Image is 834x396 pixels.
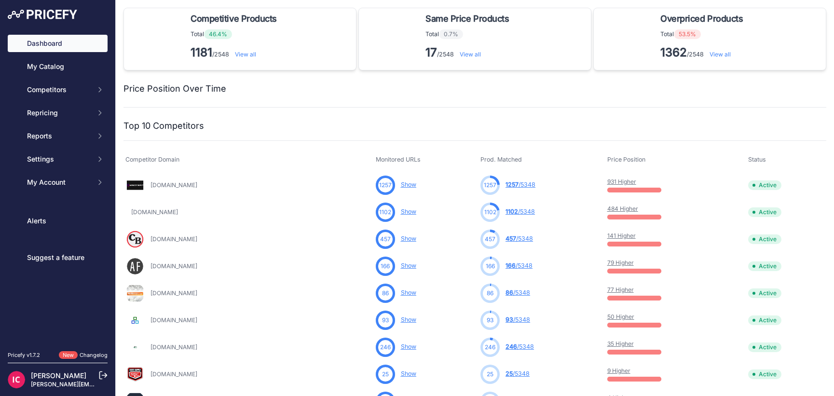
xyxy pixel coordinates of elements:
span: 93 [506,316,513,323]
a: 484 Higher [607,205,638,212]
span: 246 [485,343,495,352]
a: My Catalog [8,58,108,75]
span: 246 [380,343,391,352]
a: 1102/5348 [506,208,535,215]
span: 1257 [506,181,519,188]
a: Show [401,289,416,296]
span: 166 [506,262,516,269]
a: Alerts [8,212,108,230]
span: 25 [487,370,493,379]
span: 86 [382,289,389,298]
span: Active [748,342,781,352]
h2: Price Position Over Time [123,82,226,96]
span: New [59,351,78,359]
span: 457 [506,235,516,242]
span: 1102 [484,208,496,217]
a: Show [401,235,416,242]
span: 457 [380,235,391,244]
a: Dashboard [8,35,108,52]
a: Show [401,181,416,188]
a: 931 Higher [607,178,636,185]
span: Repricing [27,108,90,118]
strong: 1362 [660,45,687,59]
span: 457 [485,235,495,244]
a: 9 Higher [607,367,630,374]
span: Competitor Domain [125,156,179,163]
span: 1257 [484,181,496,190]
button: Repricing [8,104,108,122]
a: 246/5348 [506,343,534,350]
span: 25 [382,370,389,379]
a: Show [401,262,416,269]
span: Prod. Matched [480,156,522,163]
a: 77 Higher [607,286,634,293]
a: 25/5348 [506,370,530,377]
span: 246 [506,343,517,350]
a: View all [235,51,256,58]
span: 1257 [379,181,392,190]
a: 1257/5348 [506,181,535,188]
a: Suggest a feature [8,249,108,266]
span: 93 [487,316,493,325]
span: Active [748,207,781,217]
span: Same Price Products [425,12,509,26]
a: [PERSON_NAME][EMAIL_ADDRESS][DOMAIN_NAME] [31,381,179,388]
span: 25 [506,370,513,377]
span: Active [748,315,781,325]
span: 53.5% [674,29,701,39]
span: Active [748,288,781,298]
span: 166 [381,262,390,271]
span: 46.4% [204,29,232,39]
span: Competitors [27,85,90,95]
button: Competitors [8,81,108,98]
span: My Account [27,178,90,187]
p: Total [660,29,747,39]
p: Total [425,29,513,39]
span: Competitive Products [191,12,277,26]
a: 86/5348 [506,289,530,296]
a: [DOMAIN_NAME] [150,262,197,270]
a: [DOMAIN_NAME] [131,208,178,216]
a: 141 Higher [607,232,636,239]
span: 1102 [506,208,518,215]
span: Active [748,180,781,190]
span: 86 [487,289,493,298]
span: Reports [27,131,90,141]
button: My Account [8,174,108,191]
span: Overpriced Products [660,12,743,26]
a: Show [401,343,416,350]
a: 35 Higher [607,340,634,347]
a: 50 Higher [607,313,634,320]
a: 93/5348 [506,316,530,323]
a: [DOMAIN_NAME] [150,370,197,378]
span: Price Position [607,156,645,163]
nav: Sidebar [8,35,108,340]
a: View all [710,51,731,58]
a: [PERSON_NAME] [31,371,86,380]
img: Pricefy Logo [8,10,77,19]
span: 93 [382,316,389,325]
span: 86 [506,289,513,296]
span: Settings [27,154,90,164]
a: Changelog [80,352,108,358]
a: 166/5348 [506,262,533,269]
span: Active [748,369,781,379]
a: View all [460,51,481,58]
a: Show [401,208,416,215]
div: Pricefy v1.7.2 [8,351,40,359]
a: [DOMAIN_NAME] [150,235,197,243]
span: 0.7% [439,29,463,39]
h2: Top 10 Competitors [123,119,204,133]
a: Show [401,370,416,377]
p: /2548 [191,45,281,60]
span: Status [748,156,766,163]
span: Active [748,234,781,244]
button: Settings [8,150,108,168]
strong: 17 [425,45,437,59]
a: [DOMAIN_NAME] [150,343,197,351]
span: 166 [486,262,495,271]
a: Show [401,316,416,323]
span: Active [748,261,781,271]
a: [DOMAIN_NAME] [150,316,197,324]
p: /2548 [425,45,513,60]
